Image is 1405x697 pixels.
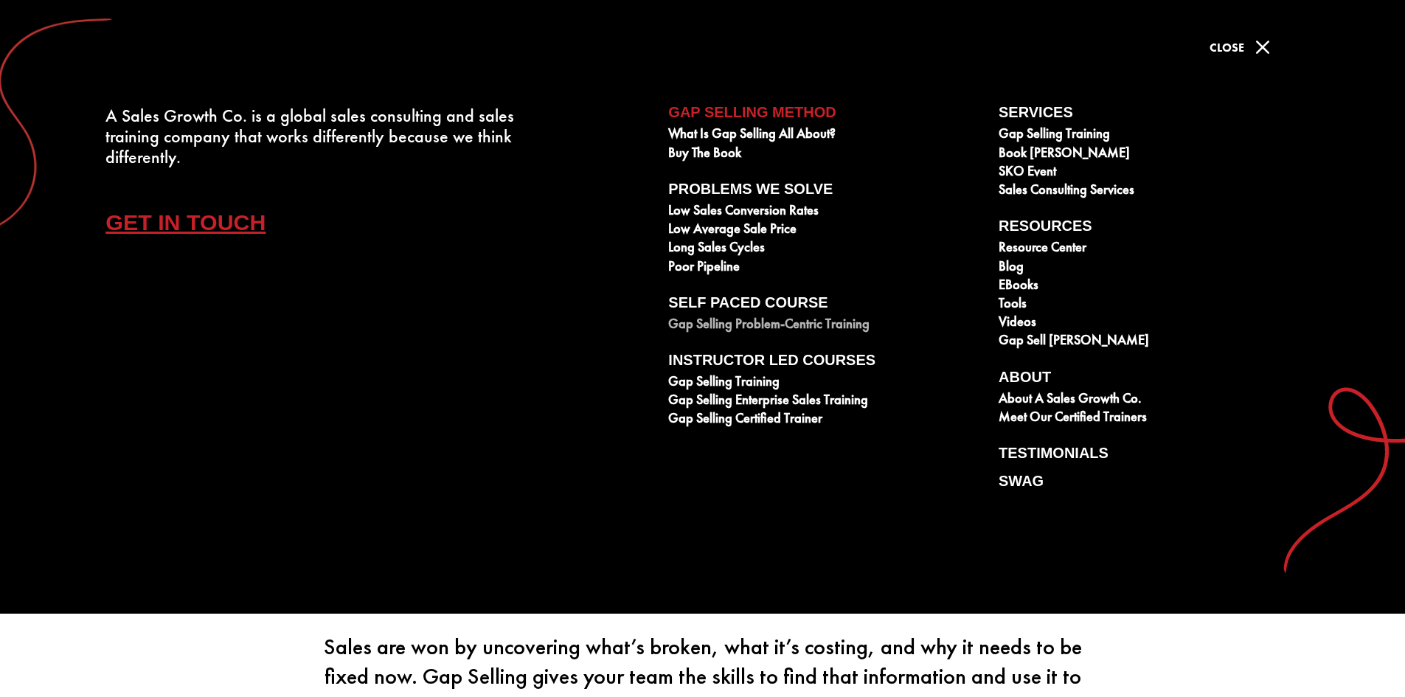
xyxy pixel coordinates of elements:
a: Gap Sell [PERSON_NAME] [999,333,1313,351]
a: Gap Selling Problem-Centric Training [668,316,982,335]
a: Resources [999,218,1313,240]
a: Testimonials [999,445,1313,467]
a: About A Sales Growth Co. [999,391,1313,409]
a: Resource Center [999,240,1313,258]
a: Problems We Solve [668,181,982,203]
span: M [1248,32,1277,62]
a: Gap Selling Training [668,374,982,392]
a: Videos [999,314,1313,333]
a: Self Paced Course [668,294,982,316]
span: Close [1210,40,1244,55]
a: Tools [999,296,1313,314]
a: Blog [999,259,1313,277]
a: Long Sales Cycles [668,240,982,258]
div: A Sales Growth Co. is a global sales consulting and sales training company that works differently... [105,105,525,167]
a: Low Sales Conversion Rates [668,203,982,221]
a: Meet our Certified Trainers [999,409,1313,428]
a: Sales Consulting Services [999,182,1313,201]
a: Poor Pipeline [668,259,982,277]
a: About [999,369,1313,391]
a: Get In Touch [105,197,288,249]
a: Services [999,104,1313,126]
a: Book [PERSON_NAME] [999,145,1313,164]
a: Gap Selling Method [668,104,982,126]
a: Gap Selling Certified Trainer [668,411,982,429]
a: Gap Selling Enterprise Sales Training [668,392,982,411]
a: Low Average Sale Price [668,221,982,240]
a: What is Gap Selling all about? [668,126,982,145]
a: Gap Selling Training [999,126,1313,145]
a: eBooks [999,277,1313,296]
a: Buy The Book [668,145,982,164]
a: Swag [999,473,1313,495]
a: SKO Event [999,164,1313,182]
a: Instructor Led Courses [668,352,982,374]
